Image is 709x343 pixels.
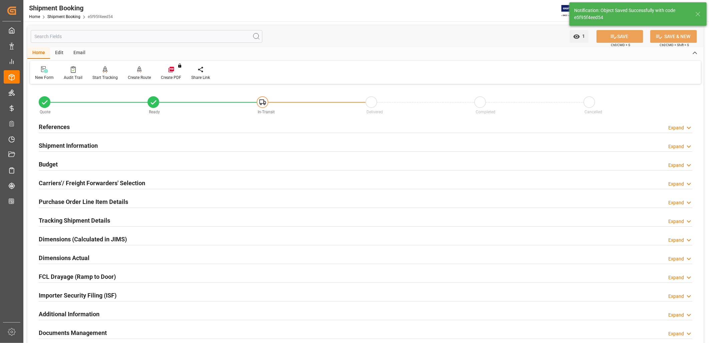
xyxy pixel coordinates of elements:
h2: References [39,122,70,131]
span: Ready [149,110,160,114]
div: Expand [668,124,684,131]
span: Delivered [367,110,383,114]
div: Expand [668,218,684,225]
div: Share Link [191,75,210,81]
h2: Shipment Information [39,141,98,150]
span: In-Transit [258,110,275,114]
button: SAVE [597,30,643,43]
div: Create Route [128,75,151,81]
div: Expand [668,312,684,319]
h2: Additional Information [39,310,99,319]
button: open menu [570,30,588,43]
span: 1 [580,33,585,39]
span: Ctrl/CMD + Shift + S [660,42,689,47]
div: Expand [668,274,684,281]
div: Expand [668,181,684,188]
div: Start Tracking [92,75,118,81]
span: Completed [476,110,495,114]
span: Ctrl/CMD + S [611,42,630,47]
div: Expand [668,143,684,150]
div: Expand [668,237,684,244]
h2: Tracking Shipment Details [39,216,110,225]
span: Quote [40,110,51,114]
h2: Importer Security Filing (ISF) [39,291,116,300]
div: Audit Trail [64,75,82,81]
img: Exertis%20JAM%20-%20Email%20Logo.jpg_1722504956.jpg [561,5,584,17]
a: Home [29,14,40,19]
div: Home [27,47,50,59]
div: Expand [668,330,684,337]
a: Shipment Booking [47,14,80,19]
div: Expand [668,199,684,206]
h2: Carriers'/ Freight Forwarders' Selection [39,179,145,188]
h2: Dimensions Actual [39,253,89,262]
div: Notification: Object Saved Successfully with code e5f95f4eed54 [574,7,689,21]
div: Email [68,47,90,59]
div: New Form [35,75,54,81]
div: Expand [668,162,684,169]
div: Shipment Booking [29,3,113,13]
h2: FCL Drayage (Ramp to Door) [39,272,116,281]
div: Expand [668,255,684,262]
input: Search Fields [31,30,262,43]
h2: Purchase Order Line Item Details [39,197,128,206]
div: Edit [50,47,68,59]
div: Expand [668,293,684,300]
h2: Budget [39,160,58,169]
span: Cancelled [584,110,602,114]
h2: Dimensions (Calculated in JIMS) [39,235,127,244]
h2: Documents Management [39,328,107,337]
button: SAVE & NEW [650,30,697,43]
